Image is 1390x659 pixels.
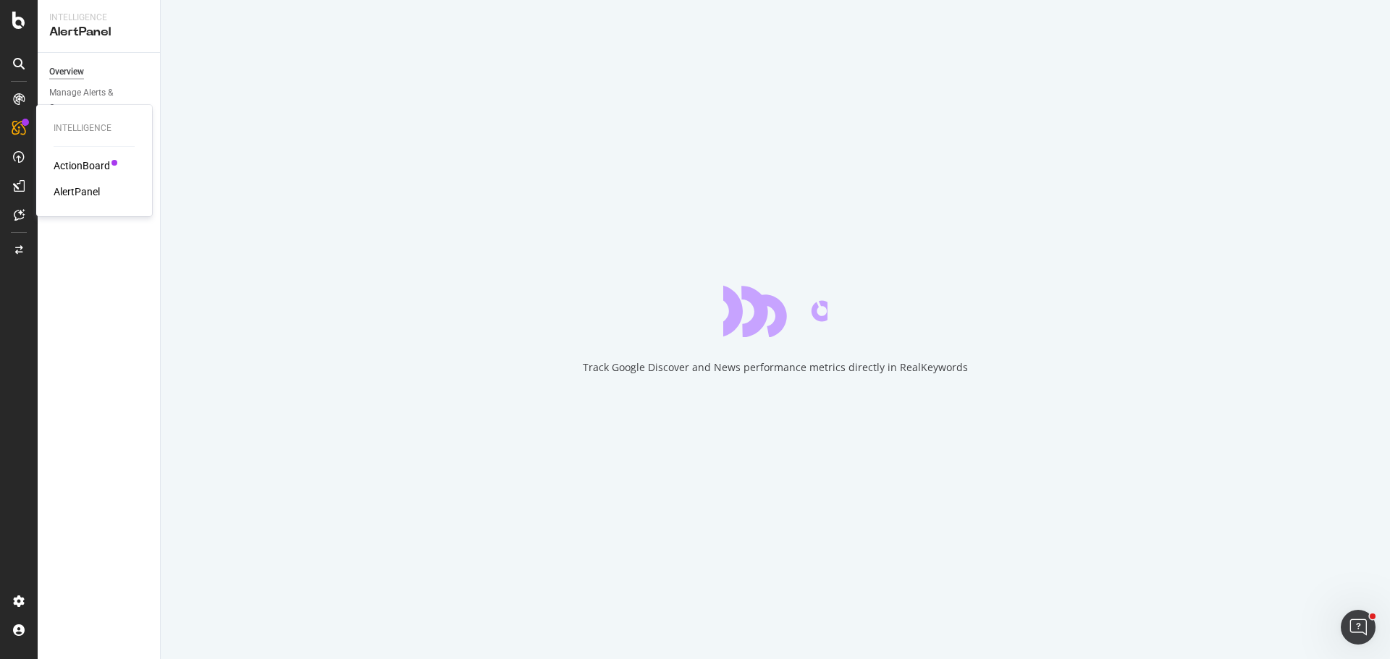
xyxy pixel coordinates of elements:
[49,64,150,80] a: Overview
[54,158,110,173] a: ActionBoard
[41,23,71,35] div: v 4.0.25
[59,84,70,95] img: tab_domain_overview_orange.svg
[23,38,35,49] img: website_grey.svg
[180,85,222,95] div: Mots-clés
[723,285,827,337] div: animation
[54,122,135,135] div: Intelligence
[75,85,111,95] div: Domaine
[49,24,148,41] div: AlertPanel
[49,85,150,116] a: Manage Alerts & Groups
[49,85,136,116] div: Manage Alerts & Groups
[23,23,35,35] img: logo_orange.svg
[54,184,100,199] a: AlertPanel
[1341,610,1376,645] iframe: Intercom live chat
[38,38,164,49] div: Domaine: [DOMAIN_NAME]
[49,64,84,80] div: Overview
[583,360,968,375] div: Track Google Discover and News performance metrics directly in RealKeywords
[164,84,176,95] img: tab_keywords_by_traffic_grey.svg
[49,12,148,24] div: Intelligence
